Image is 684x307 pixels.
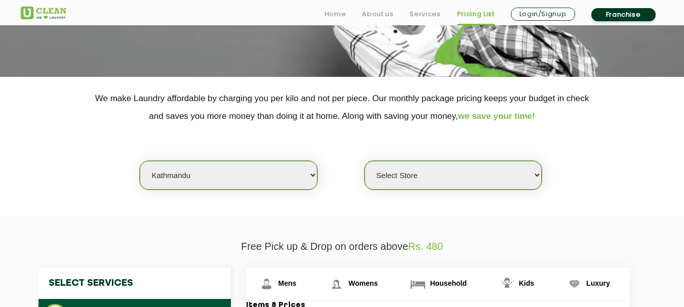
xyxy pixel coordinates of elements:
[362,8,393,20] a: About us
[21,90,664,125] p: We make Laundry affordable by charging you per kilo and not per piece. Our monthly package pricin...
[409,275,427,293] img: Household
[498,275,516,293] img: Kids
[278,279,297,287] span: Mens
[519,279,534,287] span: Kids
[38,268,231,299] h4: Select Services
[410,8,440,20] a: Services
[258,275,275,293] img: Mens
[21,7,66,19] img: UClean Laundry and Dry Cleaning
[325,8,346,20] a: Home
[566,275,583,293] img: Luxury
[328,275,345,293] img: Womens
[511,8,575,21] a: Login/Signup
[430,279,466,287] span: Household
[586,279,610,287] span: Luxury
[408,241,443,252] span: Rs. 480
[458,111,535,121] span: we save your time!
[457,8,495,20] a: Pricing List
[348,279,378,287] span: Womens
[591,8,656,21] a: Franchise
[21,241,664,252] p: Free Pick up & Drop on orders above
